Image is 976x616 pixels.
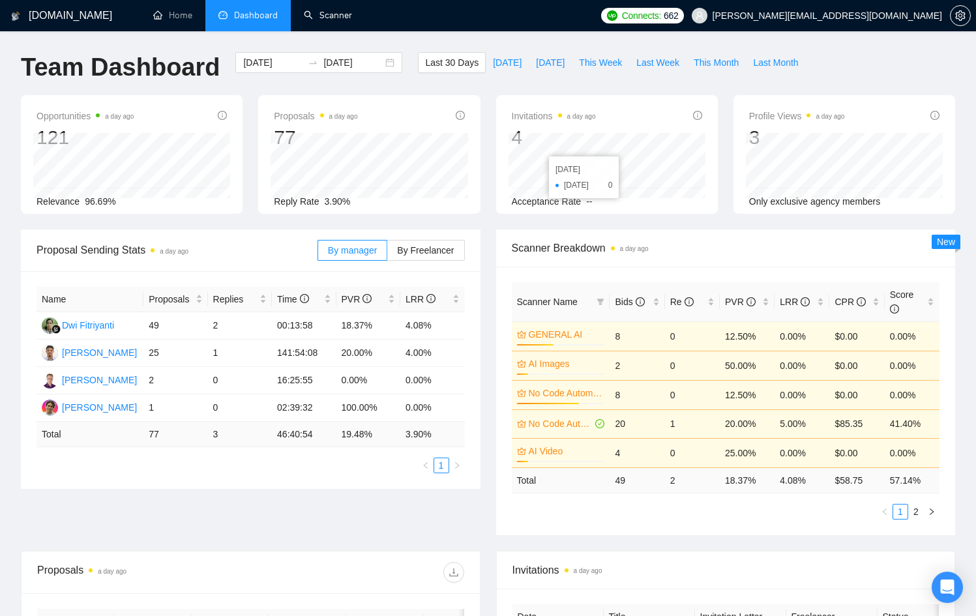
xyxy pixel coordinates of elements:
[512,562,939,578] span: Invitations
[746,52,805,73] button: Last Month
[323,55,383,70] input: End date
[885,321,939,351] td: 0.00%
[890,289,914,314] span: Score
[670,297,694,307] span: Re
[586,196,592,207] span: --
[529,327,602,342] a: GENERAL AI
[444,567,464,578] span: download
[486,52,529,73] button: [DATE]
[153,10,192,21] a: homeHome
[665,321,720,351] td: 0
[885,438,939,467] td: 0.00%
[665,351,720,380] td: 0
[37,422,143,447] td: Total
[636,55,679,70] span: Last Week
[208,367,272,394] td: 0
[52,325,61,334] img: gigradar-bm.png
[687,52,746,73] button: This Month
[62,345,137,360] div: [PERSON_NAME]
[42,345,58,361] img: AC
[143,340,207,367] td: 25
[595,419,604,428] span: check-circle
[449,458,465,473] button: right
[274,108,357,124] span: Proposals
[594,292,607,312] span: filter
[208,312,272,340] td: 2
[857,297,866,306] span: info-circle
[512,196,582,207] span: Acceptance Rate
[272,367,336,394] td: 16:25:55
[610,380,664,409] td: 8
[694,55,739,70] span: This Month
[42,402,137,412] a: SC[PERSON_NAME]
[512,125,596,150] div: 4
[780,297,810,307] span: LRR
[610,409,664,438] td: 20
[775,467,829,493] td: 4.08 %
[893,504,908,520] li: 1
[555,163,612,176] div: [DATE]
[893,505,908,519] a: 1
[579,55,622,70] span: This Week
[418,52,486,73] button: Last 30 Days
[272,340,336,367] td: 141:54:08
[816,113,844,120] time: a day ago
[665,467,720,493] td: 2
[456,111,465,120] span: info-circle
[720,438,775,467] td: 25.00%
[928,508,936,516] span: right
[801,297,810,306] span: info-circle
[529,417,593,431] a: No Code Automations (search only in Tites)
[512,240,940,256] span: Scanner Breakdown
[555,179,612,192] li: [DATE]
[749,196,881,207] span: Only exclusive agency members
[328,245,377,256] span: By manager
[218,10,228,20] span: dashboard
[608,179,613,192] span: 0
[877,504,893,520] button: left
[885,467,939,493] td: 57.14 %
[597,298,604,306] span: filter
[449,458,465,473] li: Next Page
[149,292,192,306] span: Proposals
[37,287,143,312] th: Name
[881,508,889,516] span: left
[422,462,430,469] span: left
[622,8,661,23] span: Connects:
[443,562,464,583] button: download
[208,287,272,312] th: Replies
[274,196,319,207] span: Reply Rate
[493,55,522,70] span: [DATE]
[218,111,227,120] span: info-circle
[37,108,134,124] span: Opportunities
[924,504,939,520] li: Next Page
[937,237,955,247] span: New
[665,409,720,438] td: 1
[400,367,465,394] td: 0.00%
[517,359,526,368] span: crown
[835,297,865,307] span: CPR
[753,55,798,70] span: Last Month
[42,400,58,416] img: SC
[37,242,318,258] span: Proposal Sending Stats
[665,380,720,409] td: 0
[720,321,775,351] td: 12.50%
[208,422,272,447] td: 3
[720,351,775,380] td: 50.00%
[362,294,372,303] span: info-circle
[213,292,257,306] span: Replies
[829,351,884,380] td: $0.00
[42,347,137,357] a: AC[PERSON_NAME]
[932,572,963,603] div: Open Intercom Messenger
[42,372,58,389] img: NJ
[693,111,702,120] span: info-circle
[234,10,278,21] span: Dashboard
[512,467,610,493] td: Total
[143,312,207,340] td: 49
[636,297,645,306] span: info-circle
[400,340,465,367] td: 4.00%
[208,340,272,367] td: 1
[610,467,664,493] td: 49
[98,568,126,575] time: a day ago
[272,312,336,340] td: 00:13:58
